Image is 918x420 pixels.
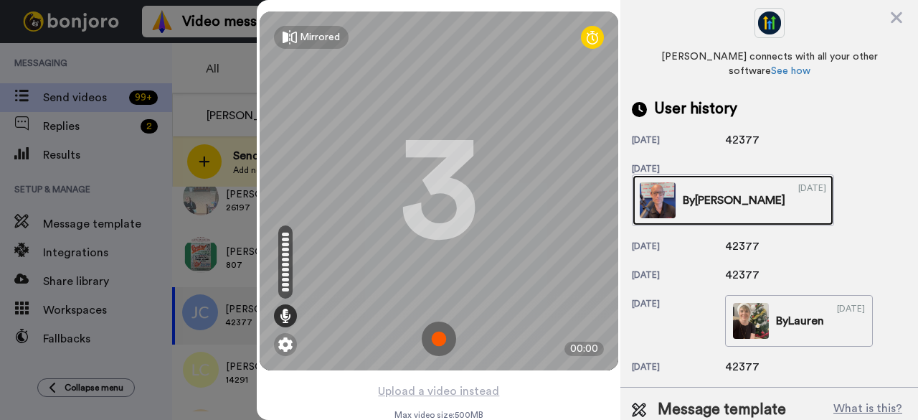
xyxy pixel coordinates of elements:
[654,98,737,120] span: User history
[776,312,824,330] div: By Lauren
[725,238,797,255] div: 42377
[725,266,797,284] div: 42377
[632,174,834,226] a: By[PERSON_NAME][DATE]
[564,342,604,356] div: 00:00
[632,361,725,375] div: [DATE]
[632,134,725,149] div: [DATE]
[837,303,865,339] div: [DATE]
[422,322,456,356] img: ic_record_start.svg
[733,303,769,339] img: 7b441b4f-1938-4bc0-b170-bbfd817429d8-thumb.jpg
[725,358,797,375] div: 42377
[632,163,725,174] div: [DATE]
[798,182,826,218] div: [DATE]
[632,269,725,284] div: [DATE]
[725,295,873,347] a: ByLauren[DATE]
[725,131,797,149] div: 42377
[399,137,478,245] div: 3
[640,182,676,218] img: 898871bf-7330-4ae4-a209-496ec1a1f140-thumb.jpg
[683,192,785,209] div: By [PERSON_NAME]
[632,241,725,255] div: [DATE]
[374,382,503,401] button: Upload a video instead
[632,298,725,347] div: [DATE]
[278,337,293,352] img: ic_gear.svg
